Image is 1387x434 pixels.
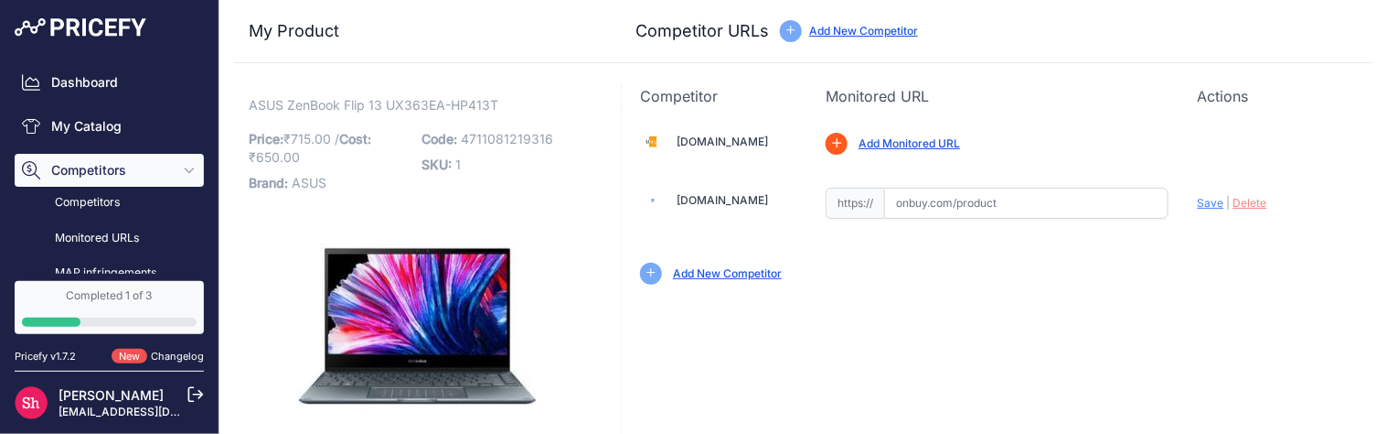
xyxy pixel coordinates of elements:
span: ASUS ZenBook Flip 13 UX363EA-HP413T [249,93,498,116]
input: onbuy.com/product [884,188,1168,219]
p: ₹ [249,126,411,170]
a: [DOMAIN_NAME] [677,135,768,148]
a: Dashboard [15,66,204,99]
a: [EMAIL_ADDRESS][DOMAIN_NAME] [59,405,250,418]
span: Cost: [339,131,371,146]
a: Monitored URLs [15,222,204,255]
span: Code: [422,131,458,146]
h3: Competitor URLs [635,18,769,44]
span: Save [1198,196,1224,210]
span: Brand: [249,175,288,190]
span: 4711081219316 [462,131,554,146]
span: ASUS [292,175,326,190]
p: Monitored URL [826,85,1168,107]
span: SKU: [422,157,453,172]
a: My Catalog [15,110,204,143]
div: Pricefy v1.7.2 [15,349,76,364]
button: Competitors [15,154,204,187]
span: | [1227,196,1231,210]
a: Changelog [151,350,204,363]
span: Competitors [51,161,171,179]
a: [DOMAIN_NAME] [677,193,768,207]
a: Competitors [15,187,204,219]
p: Actions [1198,85,1354,107]
a: Completed 1 of 3 [15,281,204,334]
a: Add New Competitor [809,24,918,38]
a: Add Monitored URL [859,136,960,150]
span: https:// [826,188,884,219]
div: Completed 1 of 3 [22,288,197,303]
span: New [112,349,147,364]
img: Pricefy Logo [15,18,146,37]
p: Competitor [640,85,796,107]
span: 650.00 [256,149,300,165]
span: 1 [456,157,462,172]
a: Add New Competitor [673,266,782,280]
span: / ₹ [249,131,371,165]
a: MAP infringements [15,257,204,289]
h3: My Product [249,18,584,44]
a: [PERSON_NAME] [59,387,164,403]
span: 715.00 [291,131,331,146]
span: Price: [249,131,283,146]
span: Delete [1233,196,1267,210]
